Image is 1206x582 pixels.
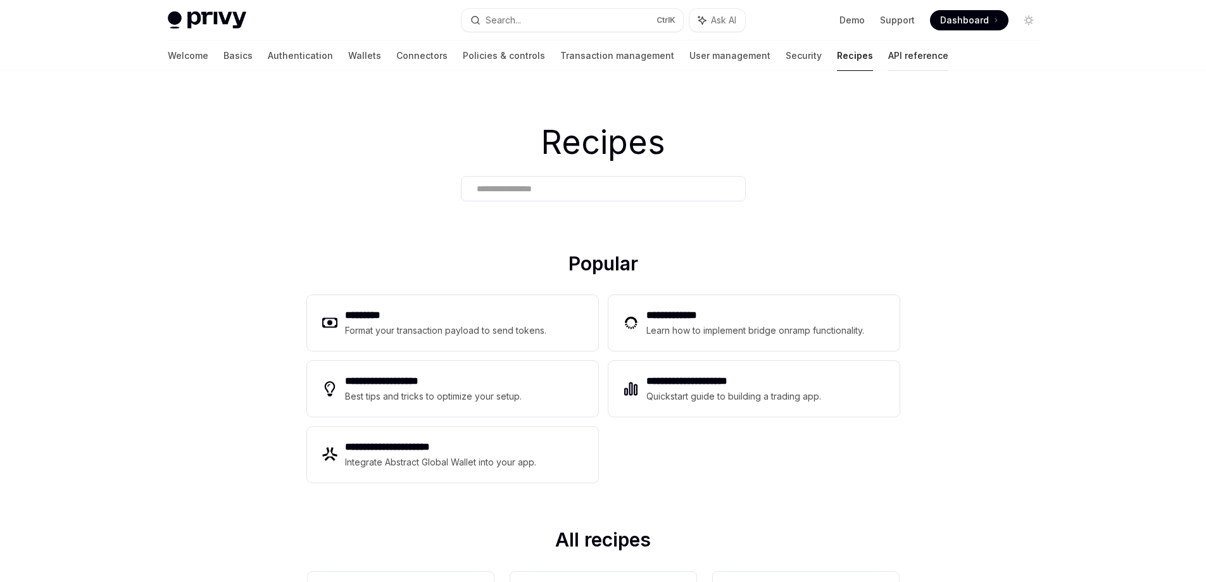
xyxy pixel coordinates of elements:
a: Dashboard [930,10,1008,30]
a: API reference [888,41,948,71]
button: Ask AI [689,9,745,32]
a: Basics [223,41,253,71]
span: Dashboard [940,14,989,27]
a: Policies & controls [463,41,545,71]
button: Search...CtrlK [462,9,683,32]
a: Security [786,41,822,71]
a: Authentication [268,41,333,71]
div: Best tips and tricks to optimize your setup. [345,389,524,404]
h2: Popular [307,252,900,280]
a: User management [689,41,770,71]
div: Integrate Abstract Global Wallet into your app. [345,455,537,470]
span: Ctrl K [656,15,675,25]
a: Connectors [396,41,448,71]
div: Quickstart guide to building a trading app. [646,389,822,404]
a: Demo [839,14,865,27]
a: **** **** ***Learn how to implement bridge onramp functionality. [608,295,900,351]
div: Search... [486,13,521,28]
span: Ask AI [711,14,736,27]
button: Toggle dark mode [1019,10,1039,30]
a: Support [880,14,915,27]
a: Transaction management [560,41,674,71]
img: light logo [168,11,246,29]
a: Welcome [168,41,208,71]
a: **** ****Format your transaction payload to send tokens. [307,295,598,351]
a: Recipes [837,41,873,71]
div: Learn how to implement bridge onramp functionality. [646,323,868,338]
h2: All recipes [307,528,900,556]
a: Wallets [348,41,381,71]
div: Format your transaction payload to send tokens. [345,323,547,338]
